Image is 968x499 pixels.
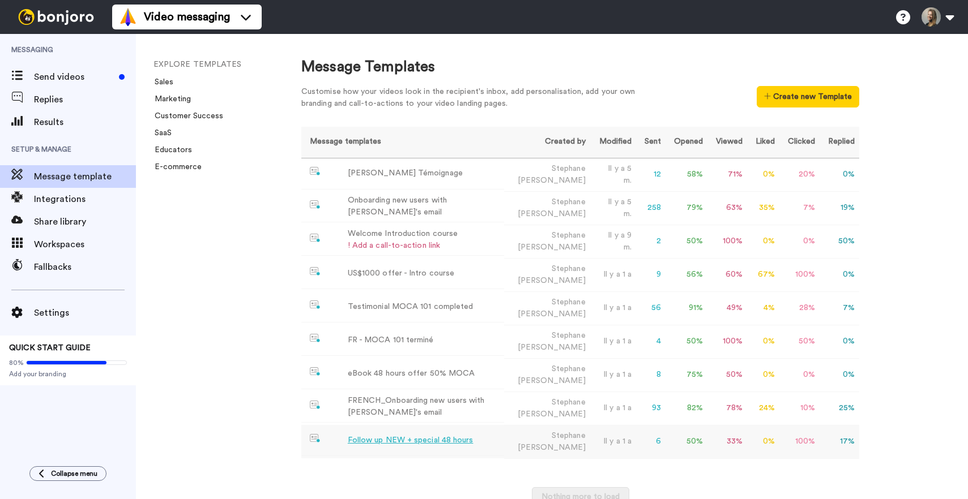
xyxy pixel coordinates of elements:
[518,444,586,451] span: [PERSON_NAME]
[747,358,779,392] td: 0 %
[504,358,590,392] td: Stephane
[779,358,820,392] td: 0 %
[666,325,707,358] td: 50 %
[504,325,590,358] td: Stephane
[590,358,636,392] td: Il y a 1 a
[666,425,707,458] td: 50 %
[301,57,859,78] div: Message Templates
[747,225,779,258] td: 0 %
[348,301,473,313] div: Testimonial MOCA 101 completed
[34,192,136,206] span: Integrations
[820,325,859,358] td: 0 %
[666,225,707,258] td: 50 %
[666,291,707,325] td: 91 %
[590,425,636,458] td: Il y a 1 a
[148,146,192,154] a: Educators
[779,158,820,191] td: 20 %
[34,215,136,229] span: Share library
[348,240,458,252] div: ! Add a call-to-action link
[747,325,779,358] td: 0 %
[504,392,590,425] td: Stephane
[820,225,859,258] td: 50 %
[518,210,586,218] span: [PERSON_NAME]
[636,127,666,158] th: Sent
[636,358,666,392] td: 8
[590,325,636,358] td: Il y a 1 a
[707,392,747,425] td: 78 %
[820,358,859,392] td: 0 %
[707,191,747,225] td: 63 %
[820,291,859,325] td: 7 %
[518,277,586,285] span: [PERSON_NAME]
[148,129,172,137] a: SaaS
[636,325,666,358] td: 4
[348,395,500,419] div: FRENCH_Onboarding new users with [PERSON_NAME]'s email
[34,93,136,106] span: Replies
[9,344,91,352] span: QUICK START GUIDE
[820,191,859,225] td: 19 %
[310,367,321,376] img: nextgen-template.svg
[34,260,136,274] span: Fallbacks
[51,469,97,478] span: Collapse menu
[636,258,666,291] td: 9
[707,358,747,392] td: 50 %
[504,191,590,225] td: Stephane
[153,59,306,71] li: EXPLORE TEMPLATES
[518,310,586,318] span: [PERSON_NAME]
[29,466,106,481] button: Collapse menu
[779,291,820,325] td: 28 %
[666,127,707,158] th: Opened
[636,158,666,191] td: 12
[590,258,636,291] td: Il y a 1 a
[148,78,173,86] a: Sales
[504,127,590,158] th: Created by
[707,258,747,291] td: 60 %
[310,267,321,276] img: nextgen-template.svg
[747,425,779,458] td: 0 %
[707,225,747,258] td: 100 %
[310,401,321,410] img: nextgen-template.svg
[747,258,779,291] td: 67 %
[779,225,820,258] td: 0 %
[301,127,504,158] th: Message templates
[348,268,454,279] div: US$1000 offer - Intro course
[707,158,747,191] td: 71 %
[518,377,586,385] span: [PERSON_NAME]
[590,191,636,225] td: Il y a 5 m.
[518,343,586,351] span: [PERSON_NAME]
[504,425,590,458] td: Stephane
[820,392,859,425] td: 25 %
[348,334,434,346] div: FR - MOCA 101 terminé
[504,258,590,291] td: Stephane
[518,177,586,184] span: [PERSON_NAME]
[779,127,820,158] th: Clicked
[34,170,136,183] span: Message template
[707,425,747,458] td: 33 %
[590,291,636,325] td: Il y a 1 a
[148,163,202,171] a: E-commerce
[779,425,820,458] td: 100 %
[666,358,707,392] td: 75 %
[636,225,666,258] td: 2
[518,410,586,418] span: [PERSON_NAME]
[310,434,321,443] img: nextgen-template.svg
[820,127,859,158] th: Replied
[747,392,779,425] td: 24 %
[504,225,590,258] td: Stephane
[820,425,859,458] td: 17 %
[707,127,747,158] th: Viewed
[636,392,666,425] td: 93
[34,70,114,84] span: Send videos
[590,392,636,425] td: Il y a 1 a
[779,392,820,425] td: 10 %
[14,9,99,25] img: bj-logo-header-white.svg
[666,191,707,225] td: 79 %
[310,234,321,243] img: nextgen-template.svg
[636,291,666,325] td: 56
[820,258,859,291] td: 0 %
[348,435,474,446] div: Follow up NEW + special 48 hours
[518,243,586,251] span: [PERSON_NAME]
[9,358,24,367] span: 80%
[144,9,230,25] span: Video messaging
[779,191,820,225] td: 7 %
